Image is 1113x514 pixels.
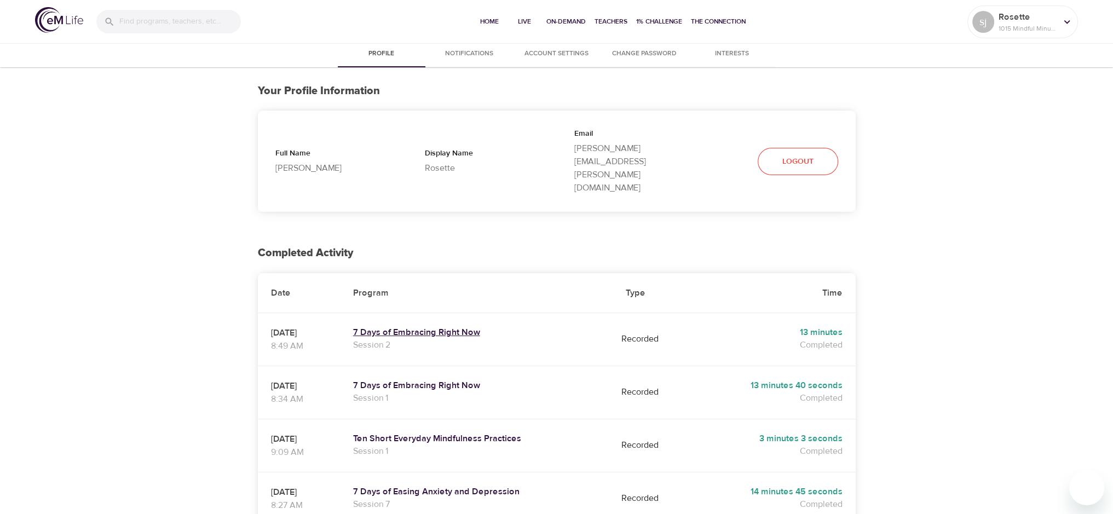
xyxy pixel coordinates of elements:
[258,85,856,97] h3: Your Profile Information
[432,48,506,60] span: Notifications
[1069,470,1104,505] iframe: Button to launch messaging window
[353,380,599,391] a: 7 Days of Embracing Right Now
[595,16,627,27] span: Teachers
[613,313,689,366] td: Recorded
[691,16,746,27] span: The Connection
[271,499,327,512] p: 8:27 AM
[702,338,842,351] p: Completed
[35,7,83,33] img: logo
[353,433,599,444] a: Ten Short Everyday Mindfulness Practices
[425,148,539,161] p: Display Name
[271,379,327,392] p: [DATE]
[972,11,994,33] div: sj
[353,327,599,338] a: 7 Days of Embracing Right Now
[702,380,842,391] h5: 13 minutes 40 seconds
[425,161,539,175] p: Rosette
[758,148,838,176] button: Logout
[546,16,586,27] span: On-Demand
[702,327,842,338] h5: 13 minutes
[782,155,814,169] span: Logout
[353,498,599,511] p: Session 7
[607,48,682,60] span: Change Password
[613,366,689,419] td: Recorded
[271,339,327,353] p: 8:49 AM
[353,444,599,458] p: Session 1
[999,10,1057,24] p: Rosette
[340,273,613,313] th: Program
[695,48,769,60] span: Interests
[702,444,842,458] p: Completed
[702,433,842,444] h5: 3 minutes 3 seconds
[271,446,327,459] p: 9:09 AM
[511,16,538,27] span: Live
[271,432,327,446] p: [DATE]
[476,16,503,27] span: Home
[344,48,419,60] span: Profile
[271,326,327,339] p: [DATE]
[258,273,340,313] th: Date
[271,486,327,499] p: [DATE]
[999,24,1057,33] p: 1015 Mindful Minutes
[702,498,842,511] p: Completed
[574,142,689,194] p: [PERSON_NAME][EMAIL_ADDRESS][PERSON_NAME][DOMAIN_NAME]
[353,338,599,351] p: Session 2
[636,16,682,27] span: 1% Challenge
[271,392,327,406] p: 8:34 AM
[258,247,856,259] h2: Completed Activity
[275,148,390,161] p: Full Name
[353,486,599,498] a: 7 Days of Easing Anxiety and Depression
[119,10,241,33] input: Find programs, teachers, etc...
[574,128,689,142] p: Email
[689,273,855,313] th: Time
[613,273,689,313] th: Type
[275,161,390,175] p: [PERSON_NAME]
[702,391,842,405] p: Completed
[520,48,594,60] span: Account Settings
[353,391,599,405] p: Session 1
[613,419,689,472] td: Recorded
[702,486,842,498] h5: 14 minutes 45 seconds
